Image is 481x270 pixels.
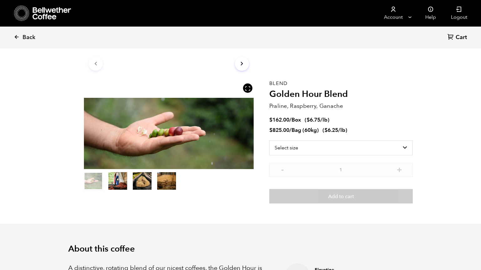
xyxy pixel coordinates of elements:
[269,127,272,134] span: $
[269,189,413,203] button: Add to cart
[269,116,272,123] span: $
[289,127,292,134] span: /
[320,116,328,123] span: /lb
[324,127,328,134] span: $
[269,102,413,110] p: Praline, Raspberry, Ganache
[23,34,35,41] span: Back
[269,116,289,123] bdi: 162.00
[324,127,338,134] bdi: 6.25
[289,116,292,123] span: /
[305,116,329,123] span: ( )
[307,116,310,123] span: $
[323,127,347,134] span: ( )
[68,244,413,254] h2: About this coffee
[396,166,403,172] button: +
[338,127,345,134] span: /lb
[307,116,320,123] bdi: 6.75
[456,34,467,41] span: Cart
[269,127,289,134] bdi: 825.00
[269,89,413,100] h2: Golden Hour Blend
[279,166,287,172] button: -
[292,127,319,134] span: Bag (60kg)
[292,116,301,123] span: Box
[447,33,468,42] a: Cart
